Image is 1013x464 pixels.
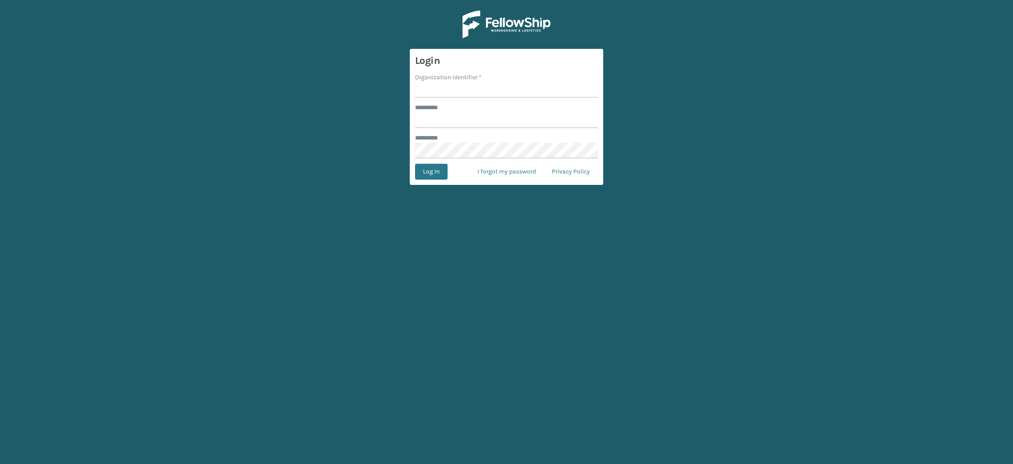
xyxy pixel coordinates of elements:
a: I forgot my password [470,164,544,180]
button: Log In [415,164,448,180]
h3: Login [415,54,598,67]
a: Privacy Policy [544,164,598,180]
label: Organization Identifier [415,73,481,82]
img: Logo [463,11,550,38]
